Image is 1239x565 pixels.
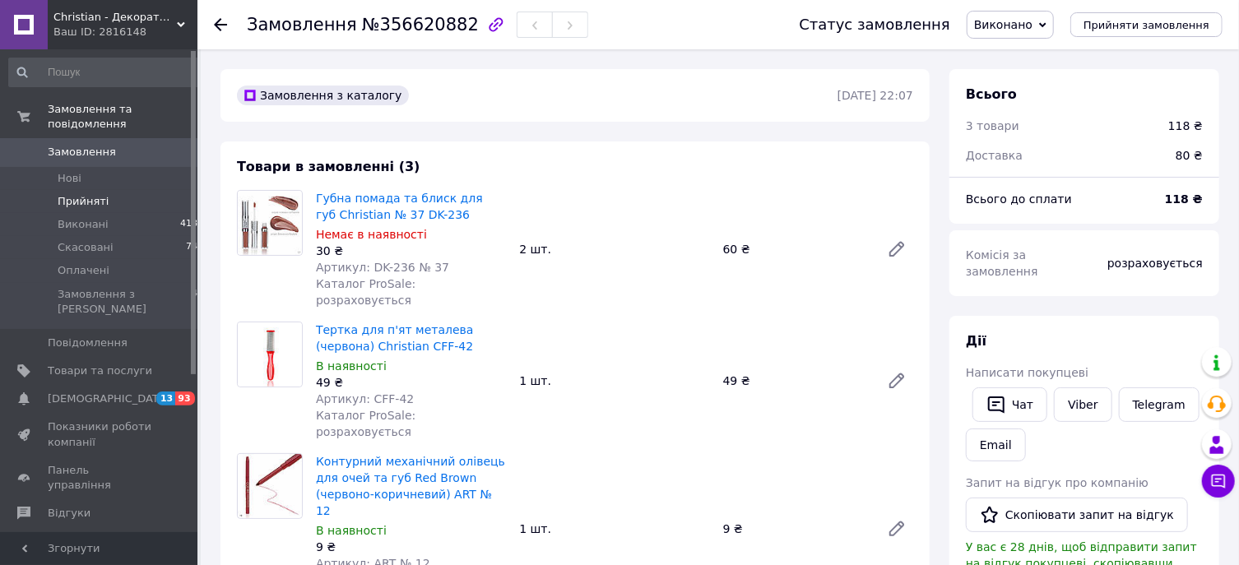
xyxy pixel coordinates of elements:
[966,149,1023,162] span: Доставка
[186,240,203,255] span: 749
[362,15,479,35] span: №356620882
[1054,387,1111,422] a: Viber
[58,171,81,186] span: Нові
[8,58,205,87] input: Пошук
[717,517,874,540] div: 9 ₴
[966,248,1038,278] span: Комісія за замовлення
[316,192,483,221] a: Губна помада та блиск для губ Christian № 37 DK-236
[48,364,152,378] span: Товари та послуги
[316,374,506,391] div: 49 ₴
[58,263,109,278] span: Оплачені
[214,16,227,33] div: Повернутися назад
[880,233,913,266] a: Редагувати
[316,539,506,555] div: 9 ₴
[880,364,913,397] a: Редагувати
[53,10,177,25] span: Christian - Декоративна косметика
[1119,387,1200,422] a: Telegram
[316,524,387,537] span: В наявності
[838,89,913,102] time: [DATE] 22:07
[58,194,109,209] span: Прийняті
[238,322,302,387] img: Тертка для п'ят металева (червона) Christian CFF-42
[53,25,197,39] div: Ваш ID: 2816148
[238,454,302,518] img: Контурний механічний олівець для очей та губ Red Brown (червоно-коричневий) ART № 12
[48,145,116,160] span: Замовлення
[58,217,109,232] span: Виконані
[48,336,128,350] span: Повідомлення
[1165,192,1203,206] b: 118 ₴
[316,323,474,353] a: Тертка для п'ят металева (червона) Christian CFF-42
[180,217,203,232] span: 4189
[58,240,114,255] span: Скасовані
[48,419,152,449] span: Показники роботи компанії
[316,455,505,517] a: Контурний механічний олівець для очей та губ Red Brown (червоно-коричневий) ART № 12
[48,463,152,493] span: Панель управління
[717,369,874,392] div: 49 ₴
[1202,465,1235,498] button: Чат з покупцем
[156,391,175,405] span: 13
[717,238,874,261] div: 60 ₴
[237,86,409,105] div: Замовлення з каталогу
[316,261,449,274] span: Артикул: DK-236 № 37
[966,498,1188,532] button: Скопіювати запит на відгук
[966,366,1088,379] span: Написати покупцеві
[316,409,415,438] span: Каталог ProSale: розраховується
[316,243,506,259] div: 30 ₴
[1168,118,1203,134] div: 118 ₴
[966,119,1019,132] span: 3 товари
[966,476,1149,489] span: Запит на відгук про компанію
[513,517,716,540] div: 1 шт.
[58,287,192,317] span: Замовлення з [PERSON_NAME]
[316,392,414,405] span: Артикул: CFF-42
[48,391,169,406] span: [DEMOGRAPHIC_DATA]
[972,387,1047,422] button: Чат
[238,191,302,255] img: Губна помада та блиск для губ Christian № 37 DK-236
[513,238,716,261] div: 2 шт.
[247,15,357,35] span: Замовлення
[966,192,1072,206] span: Всього до сплати
[48,102,197,132] span: Замовлення та повідомлення
[237,159,420,174] span: Товари в замовленні (3)
[316,277,415,307] span: Каталог ProSale: розраховується
[880,512,913,545] a: Редагувати
[1166,137,1213,174] div: 80 ₴
[966,333,986,349] span: Дії
[966,428,1026,461] button: Email
[799,16,950,33] div: Статус замовлення
[966,86,1017,102] span: Всього
[513,369,716,392] div: 1 шт.
[1107,257,1203,270] span: розраховується
[1084,19,1209,31] span: Прийняти замовлення
[175,391,194,405] span: 93
[316,359,387,373] span: В наявності
[1070,12,1223,37] button: Прийняти замовлення
[974,18,1032,31] span: Виконано
[316,228,427,241] span: Немає в наявності
[48,506,90,521] span: Відгуки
